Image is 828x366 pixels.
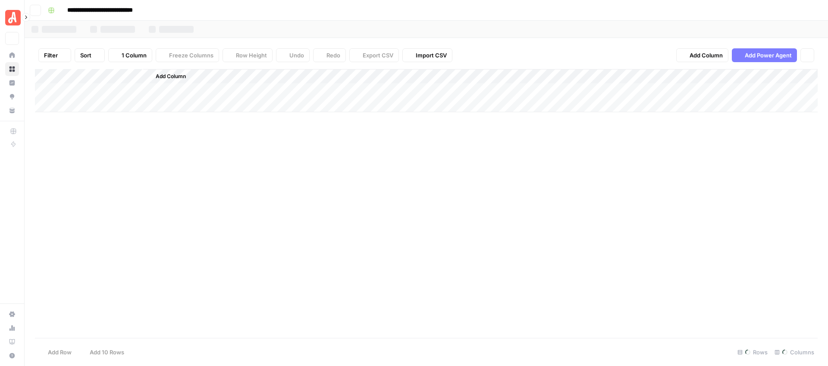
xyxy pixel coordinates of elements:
[5,76,19,90] a: Insights
[676,48,728,62] button: Add Column
[38,48,71,62] button: Filter
[223,48,273,62] button: Row Height
[771,345,818,359] div: Columns
[5,104,19,117] a: Your Data
[5,307,19,321] a: Settings
[289,51,304,60] span: Undo
[236,51,267,60] span: Row Height
[44,51,58,60] span: Filter
[326,51,340,60] span: Redo
[5,321,19,335] a: Usage
[5,7,19,28] button: Workspace: Angi
[75,48,105,62] button: Sort
[363,51,393,60] span: Export CSV
[122,51,147,60] span: 1 Column
[35,345,77,359] button: Add Row
[5,48,19,62] a: Home
[90,348,124,357] span: Add 10 Rows
[5,90,19,104] a: Opportunities
[734,345,771,359] div: Rows
[144,71,189,82] button: Add Column
[349,48,399,62] button: Export CSV
[156,48,219,62] button: Freeze Columns
[5,349,19,363] button: Help + Support
[156,73,186,80] span: Add Column
[745,51,792,60] span: Add Power Agent
[5,62,19,76] a: Browse
[313,48,346,62] button: Redo
[276,48,310,62] button: Undo
[48,348,72,357] span: Add Row
[5,335,19,349] a: Learning Hub
[5,10,21,25] img: Angi Logo
[690,51,723,60] span: Add Column
[108,48,152,62] button: 1 Column
[80,51,91,60] span: Sort
[169,51,213,60] span: Freeze Columns
[77,345,129,359] button: Add 10 Rows
[402,48,452,62] button: Import CSV
[732,48,797,62] button: Add Power Agent
[416,51,447,60] span: Import CSV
